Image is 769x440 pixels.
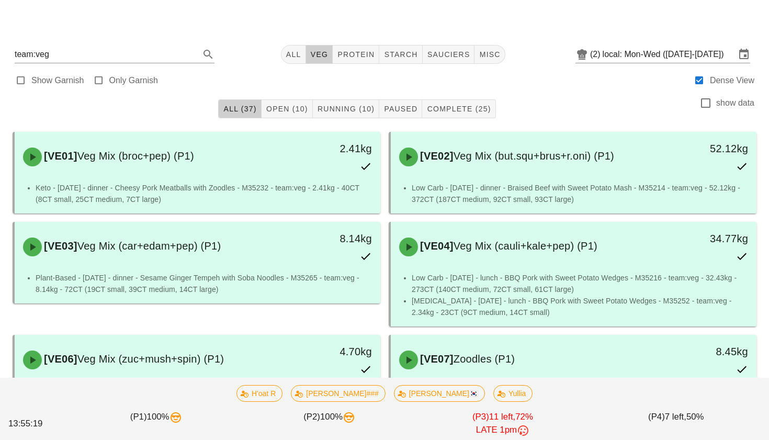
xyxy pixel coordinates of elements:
div: 2.41kg [294,140,372,157]
span: [PERSON_NAME]### [298,386,379,401]
div: (P4) 50% [590,408,763,439]
div: 52.12kg [670,140,748,157]
span: Veg Mix (but.squ+brus+r.oni) (P1) [454,150,614,162]
span: H'oat R [243,386,276,401]
button: veg [306,45,333,64]
li: [MEDICAL_DATA] - [DATE] - lunch - BBQ Pork with Sweet Potato Wedges - M35252 - team:veg - 2.34kg ... [412,295,748,318]
div: 4.70kg [294,343,372,360]
button: All (37) [218,99,261,118]
div: LATE 1pm [418,423,587,437]
span: Veg Mix (car+edam+pep) (P1) [77,240,221,252]
label: Dense View [710,75,754,86]
span: [VE02] [418,150,454,162]
span: sauciers [427,50,470,59]
button: Running (10) [313,99,379,118]
span: Zoodles (P1) [454,353,515,365]
button: All [281,45,306,64]
span: Complete (25) [426,105,491,113]
button: Paused [379,99,422,118]
span: [VE03] [42,240,77,252]
span: Yullia [500,386,526,401]
span: veg [310,50,329,59]
li: Plant-Based - [DATE] - dinner - Sesame Ginger Tempeh with Soba Noodles - M35265 - team:veg - 8.14... [36,272,372,295]
span: All [286,50,301,59]
span: [PERSON_NAME]🇰🇷 [401,386,478,401]
div: (P2) 100% [243,408,416,439]
span: 11 left, [489,412,515,422]
span: All (37) [223,105,256,113]
div: 34.77kg [670,230,748,247]
li: Low Carb - [DATE] - lunch - BBQ Pork with Sweet Potato Wedges - M35216 - team:veg - 32.43kg - 273... [412,272,748,295]
span: [VE04] [418,240,454,252]
span: Veg Mix (cauli+kale+pep) (P1) [454,240,597,252]
span: [VE06] [42,353,77,365]
button: sauciers [423,45,475,64]
div: 8.45kg [670,343,748,360]
li: Keto - [DATE] - dinner - Cheesy Pork Meatballs with Zoodles - M35232 - team:veg - 2.41kg - 40CT (... [36,182,372,205]
span: Open (10) [266,105,308,113]
label: show data [716,98,754,108]
button: Complete (25) [422,99,495,118]
span: Veg Mix (broc+pep) (P1) [77,150,194,162]
span: [VE01] [42,150,77,162]
span: 7 left, [665,412,686,422]
label: Only Garnish [109,75,158,86]
div: 13:55:19 [6,415,70,432]
button: Open (10) [262,99,313,118]
span: Veg Mix (zuc+mush+spin) (P1) [77,353,224,365]
li: Low Carb - [DATE] - dinner - Braised Beef with Sweet Potato Mash - M35214 - team:veg - 52.12kg - ... [412,182,748,205]
div: (2) [590,49,603,60]
div: (P3) 72% [416,408,589,439]
span: Paused [383,105,417,113]
span: starch [383,50,417,59]
button: misc [474,45,505,64]
div: (P1) 100% [70,408,243,439]
span: protein [337,50,375,59]
span: [VE07] [418,353,454,365]
button: protein [333,45,379,64]
span: misc [479,50,500,59]
div: 8.14kg [294,230,372,247]
button: starch [379,45,422,64]
span: Running (10) [317,105,375,113]
label: Show Garnish [31,75,84,86]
